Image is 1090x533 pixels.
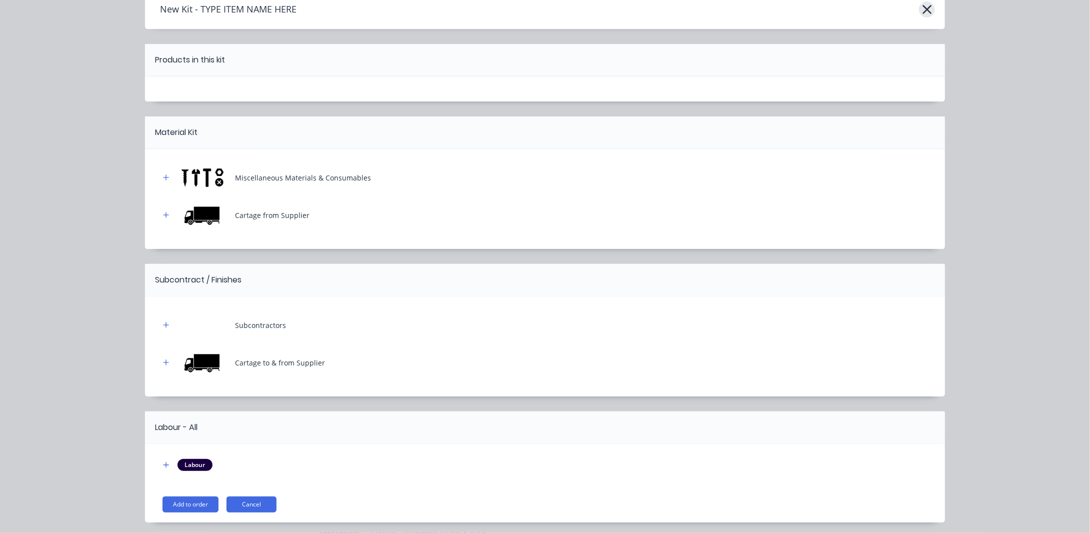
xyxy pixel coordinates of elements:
[226,496,276,512] button: Cancel
[235,320,286,330] div: Subcontractors
[235,210,309,220] div: Cartage from Supplier
[155,274,241,286] div: Subcontract / Finishes
[155,54,225,66] div: Products in this kit
[162,496,218,512] button: Add to order
[177,349,227,376] img: Cartage to & from Supplier
[177,459,212,471] div: Labour
[155,421,197,433] div: Labour - All
[235,357,325,368] div: Cartage to & from Supplier
[177,201,227,229] img: Cartage from Supplier
[235,172,371,183] div: Miscellaneous Materials & Consumables
[177,164,227,191] img: Miscellaneous Materials & Consumables
[155,126,197,138] div: Material Kit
